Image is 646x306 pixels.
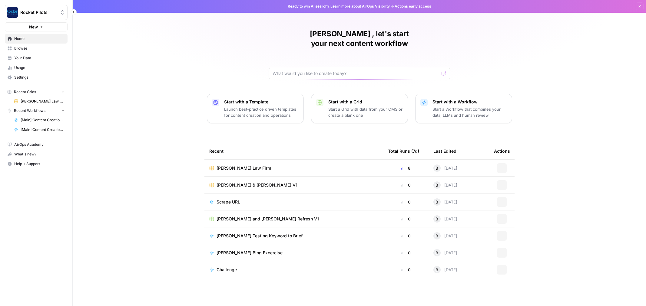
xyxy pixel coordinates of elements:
[209,182,378,188] a: [PERSON_NAME] & [PERSON_NAME] V1
[436,250,438,256] span: B
[209,199,378,205] a: Scrape URL
[5,44,68,53] a: Browse
[395,4,431,9] span: Actions early access
[328,99,403,105] p: Start with a Grid
[436,165,438,171] span: B
[415,94,512,123] button: Start with a WorkflowStart a Workflow that combines your data, LLMs and human review
[217,216,319,222] span: [PERSON_NAME] and [PERSON_NAME] Refresh V1
[14,55,65,61] span: Your Data
[7,7,18,18] img: Rocket Pilots Logo
[433,249,457,256] div: [DATE]
[14,65,65,70] span: Usage
[20,9,57,15] span: Rocket Pilots
[436,199,438,205] span: B
[11,96,68,106] a: [PERSON_NAME] Law Firm
[14,108,45,113] span: Recent Workflows
[21,117,65,123] span: [Main] Content Creation Brief
[433,215,457,223] div: [DATE]
[5,53,68,63] a: Your Data
[436,216,438,222] span: B
[5,140,68,149] a: AirOps Academy
[217,165,271,171] span: [PERSON_NAME] Law Firm
[432,106,507,118] p: Start a Workflow that combines your data, LLMs and human review
[273,70,439,76] input: What would you like to create today?
[209,165,378,171] a: [PERSON_NAME] Law Firm
[433,143,456,159] div: Last Edited
[494,143,510,159] div: Actions
[217,233,303,239] span: [PERSON_NAME] Testing Keyword to Brief
[433,266,457,273] div: [DATE]
[209,267,378,273] a: Challenge
[433,181,457,189] div: [DATE]
[433,198,457,206] div: [DATE]
[5,87,68,96] button: Recent Grids
[436,182,438,188] span: B
[388,143,419,159] div: Total Runs (7d)
[436,267,438,273] span: B
[388,199,424,205] div: 0
[5,63,68,73] a: Usage
[209,250,378,256] a: [PERSON_NAME] Blog Excercise
[224,99,299,105] p: Start with a Template
[11,125,68,135] a: [Main] Content Creation Article
[5,34,68,44] a: Home
[5,22,68,31] button: New
[388,267,424,273] div: 0
[21,99,65,104] span: [PERSON_NAME] Law Firm
[14,161,65,167] span: Help + Support
[436,233,438,239] span: B
[14,142,65,147] span: AirOps Academy
[217,199,240,205] span: Scrape URL
[269,29,450,48] h1: [PERSON_NAME] , let's start your next content workflow
[14,46,65,51] span: Browse
[388,165,424,171] div: 8
[433,164,457,172] div: [DATE]
[217,250,283,256] span: [PERSON_NAME] Blog Excercise
[209,143,378,159] div: Recent
[432,99,507,105] p: Start with a Workflow
[5,106,68,115] button: Recent Workflows
[311,94,408,123] button: Start with a GridStart a Grid with data from your CMS or create a blank one
[14,89,36,95] span: Recent Grids
[21,127,65,132] span: [Main] Content Creation Article
[5,159,68,169] button: Help + Support
[5,149,68,159] button: What's new?
[388,216,424,222] div: 0
[433,232,457,239] div: [DATE]
[388,233,424,239] div: 0
[5,73,68,82] a: Settings
[217,267,237,273] span: Challenge
[207,94,304,123] button: Start with a TemplateLaunch best-practice driven templates for content creation and operations
[217,182,297,188] span: [PERSON_NAME] & [PERSON_NAME] V1
[29,24,38,30] span: New
[5,5,68,20] button: Workspace: Rocket Pilots
[388,182,424,188] div: 0
[14,36,65,41] span: Home
[288,4,390,9] span: Ready to win AI search? about AirOps Visibility
[11,115,68,125] a: [Main] Content Creation Brief
[328,106,403,118] p: Start a Grid with data from your CMS or create a blank one
[209,216,378,222] a: [PERSON_NAME] and [PERSON_NAME] Refresh V1
[388,250,424,256] div: 0
[14,75,65,80] span: Settings
[330,4,350,8] a: Learn more
[209,233,378,239] a: [PERSON_NAME] Testing Keyword to Brief
[224,106,299,118] p: Launch best-practice driven templates for content creation and operations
